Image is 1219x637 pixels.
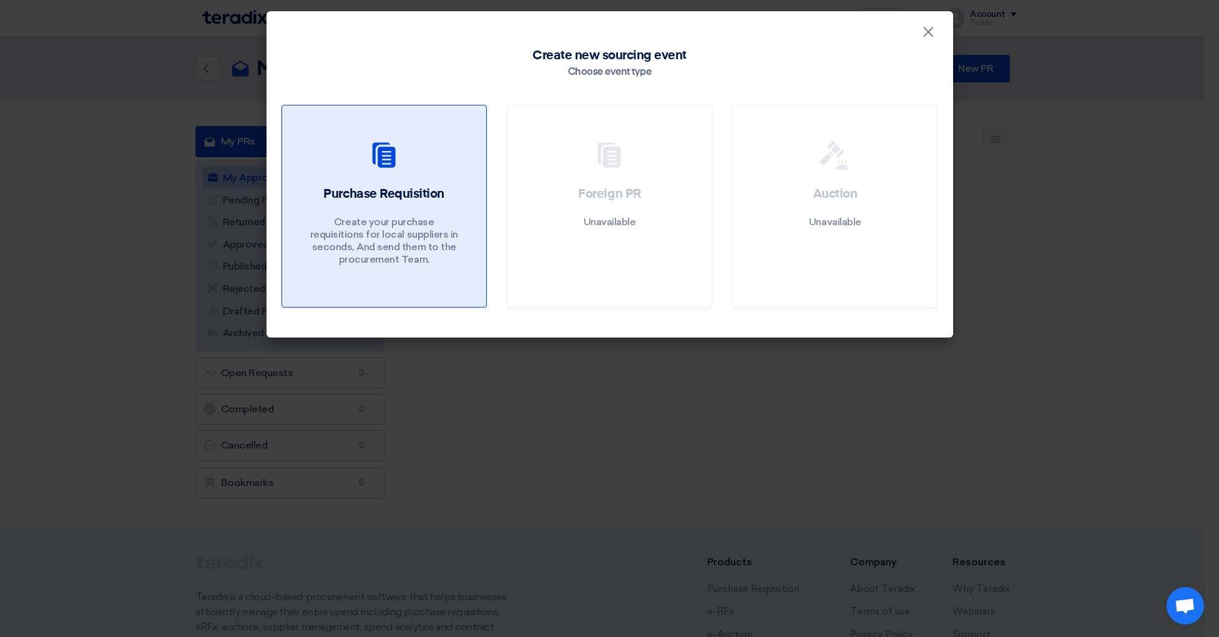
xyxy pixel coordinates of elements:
span: Create new sourcing event [532,46,687,65]
a: Purchase Requisition Create your purchase requisitions for local suppliers in seconds, And send t... [281,105,487,308]
button: Close [912,20,944,45]
span: × [922,22,934,47]
a: Open chat [1167,587,1204,625]
p: Unavailable [584,216,636,228]
h2: Purchase Requisition [323,185,444,203]
span: Auction [813,188,858,200]
p: Unavailable [809,216,861,228]
div: Choose event type [568,65,652,80]
p: Create your purchase requisitions for local suppliers in seconds, And send them to the procuremen... [309,216,459,266]
span: Foreign PR [578,188,640,200]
